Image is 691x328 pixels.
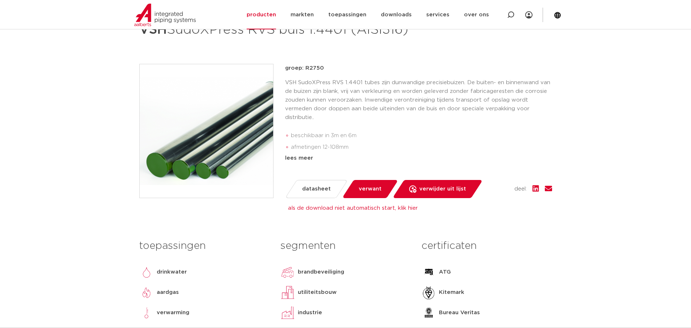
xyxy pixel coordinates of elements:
[285,180,347,198] a: datasheet
[280,239,411,253] h3: segmenten
[342,180,398,198] a: verwant
[139,23,167,36] strong: VSH
[514,185,527,193] span: deel:
[139,239,270,253] h3: toepassingen
[439,308,480,317] p: Bureau Veritas
[157,308,189,317] p: verwarming
[285,64,552,73] p: groep: R2750
[421,265,436,279] img: ATG
[298,308,322,317] p: industrie
[139,285,154,300] img: aardgas
[285,78,552,122] p: VSH SudoXPress RVS 1.4401 tubes zijn dunwandige precisiebuizen. De buiten- en binnenwand van de b...
[291,142,552,153] li: afmetingen 12-108mm
[139,19,412,41] h1: SudoXPress RVS buis 1.4401 (AISI316)
[280,285,295,300] img: utiliteitsbouw
[439,268,451,276] p: ATG
[439,288,464,297] p: Kitemark
[139,306,154,320] img: verwarming
[421,239,552,253] h3: certificaten
[139,265,154,279] img: drinkwater
[419,183,466,195] span: verwijder uit lijst
[421,285,436,300] img: Kitemark
[298,288,337,297] p: utiliteitsbouw
[285,154,552,163] div: lees meer
[359,183,382,195] span: verwant
[280,265,295,279] img: brandbeveiliging
[140,64,273,198] img: Product Image for VSH SudoXPress RVS buis 1.4401 (AISI316)
[288,205,418,211] a: als de download niet automatisch start, klik hier
[302,183,331,195] span: datasheet
[280,306,295,320] img: industrie
[298,268,344,276] p: brandbeveiliging
[157,288,179,297] p: aardgas
[421,306,436,320] img: Bureau Veritas
[291,130,552,142] li: beschikbaar in 3m en 6m
[157,268,187,276] p: drinkwater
